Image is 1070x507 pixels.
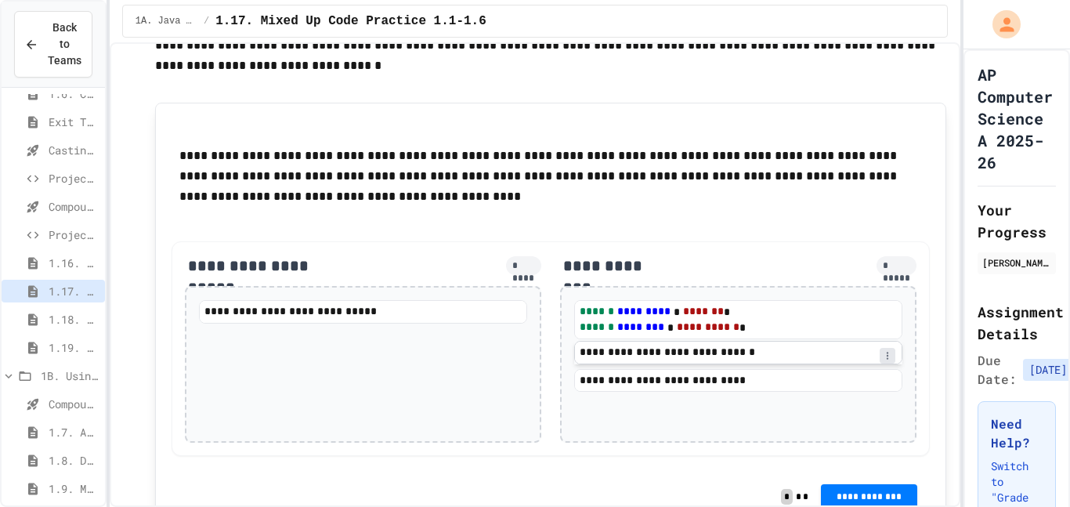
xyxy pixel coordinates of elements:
[215,12,486,31] span: 1.17. Mixed Up Code Practice 1.1-1.6
[976,6,1025,42] div: My Account
[49,339,99,356] span: 1.19. Multiple Choice Exercises for Unit 1a (1.1-1.6)
[991,415,1043,452] h3: Need Help?
[978,301,1056,345] h2: Assignment Details
[49,226,99,243] span: Project EmployeePay (File Input)
[49,114,99,130] span: Exit Ticket 1.5-1.6
[49,424,99,440] span: 1.7. APIs and Libraries
[48,20,81,69] span: Back to Teams
[978,199,1056,243] h2: Your Progress
[136,15,197,27] span: 1A. Java Basics
[41,368,99,384] span: 1B. Using Objects
[49,170,99,187] span: Project EmployeePay
[978,63,1056,173] h1: AP Computer Science A 2025-26
[49,452,99,469] span: 1.8. Documentation with Comments and Preconditions
[49,480,99,497] span: 1.9. Method Signatures
[49,283,99,299] span: 1.17. Mixed Up Code Practice 1.1-1.6
[49,396,99,412] span: Compound Assignment Operators
[49,311,99,328] span: 1.18. Coding Practice 1a (1.1-1.6)
[978,351,1017,389] span: Due Date:
[49,198,99,215] span: Compound assignment operators - Quiz
[49,142,99,158] span: Casting and Ranges of variables - Quiz
[14,11,92,78] button: Back to Teams
[49,85,99,102] span: 1.6. Compound Assignment Operators
[49,255,99,271] span: 1.16. Unit Summary 1a (1.1-1.6)
[204,15,209,27] span: /
[982,255,1051,270] div: [PERSON_NAME]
